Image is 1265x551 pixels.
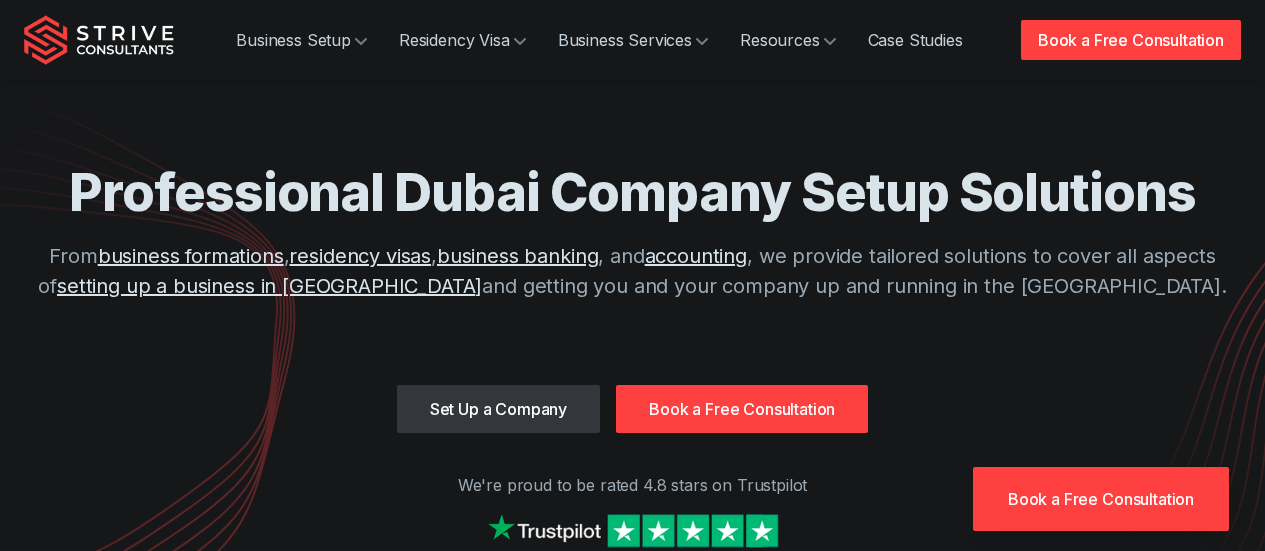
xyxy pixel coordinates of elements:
a: Book a Free Consultation [616,385,868,433]
a: setting up a business in [GEOGRAPHIC_DATA] [57,274,482,298]
a: business formations [98,244,284,268]
a: Book a Free Consultation [1021,20,1241,60]
a: accounting [645,244,747,268]
a: Business Services [542,20,724,60]
a: Business Setup [220,20,383,60]
a: Residency Visa [383,20,542,60]
a: Resources [724,20,852,60]
a: Set Up a Company [397,385,600,433]
p: We're proud to be rated 4.8 stars on Trustpilot [24,473,1241,497]
p: From , , , and , we provide tailored solutions to cover all aspects of and getting you and your c... [24,241,1241,301]
a: Case Studies [852,20,979,60]
img: Strive Consultants [24,15,174,65]
a: business banking [437,244,598,268]
h1: Professional Dubai Company Setup Solutions [24,160,1241,225]
a: residency visas [289,244,431,268]
a: Book a Free Consultation [973,467,1229,531]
